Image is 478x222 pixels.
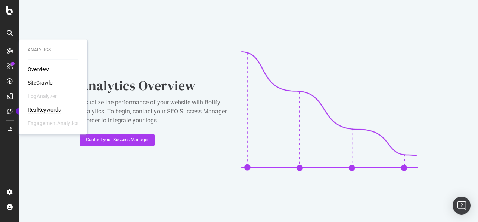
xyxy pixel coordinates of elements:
[241,51,418,171] img: CaL_T18e.png
[28,47,78,53] div: Analytics
[28,119,78,127] div: EngagementAnalytics
[86,137,149,143] div: Contact your Success Manager
[16,108,22,115] div: Tooltip anchor
[80,134,155,146] button: Contact your Success Manager
[80,98,229,125] div: Visualize the performance of your website with Botify Analytics. To begin, contact your SEO Succe...
[28,66,49,73] a: Overview
[453,197,471,215] div: Open Intercom Messenger
[80,76,229,95] div: Analytics Overview
[28,79,54,86] a: SiteCrawler
[28,106,61,113] a: RealKeywords
[28,92,57,100] div: LogAnalyzer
